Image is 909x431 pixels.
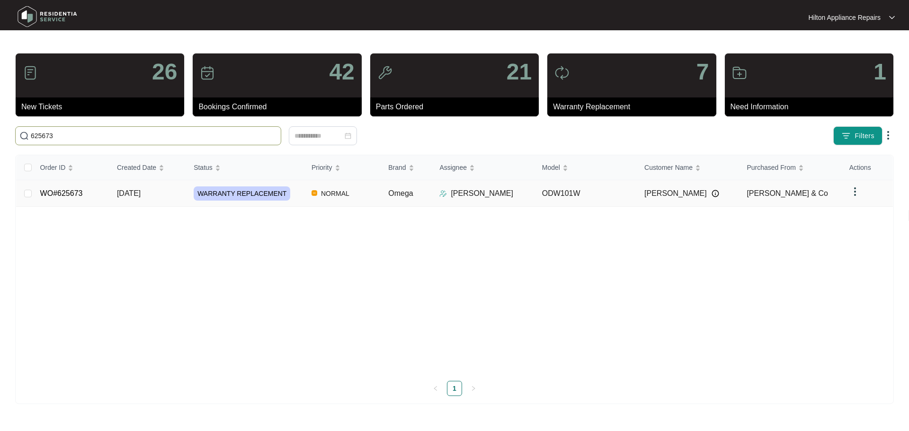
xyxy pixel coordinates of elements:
td: ODW101W [535,180,637,207]
button: left [428,381,443,396]
th: Assignee [432,155,534,180]
p: Parts Ordered [376,101,539,113]
th: Brand [381,155,432,180]
th: Purchased From [739,155,841,180]
span: Customer Name [644,162,693,173]
p: [PERSON_NAME] [451,188,513,199]
span: Assignee [439,162,467,173]
p: 26 [152,61,177,83]
li: Previous Page [428,381,443,396]
th: Actions [842,155,893,180]
span: Priority [312,162,332,173]
button: filter iconFilters [833,126,882,145]
span: Brand [388,162,406,173]
img: Vercel Logo [312,190,317,196]
a: 1 [447,381,462,396]
img: dropdown arrow [849,186,861,197]
span: Omega [388,189,413,197]
img: Info icon [712,190,719,197]
p: Need Information [731,101,893,113]
p: Bookings Confirmed [198,101,361,113]
span: left [433,386,438,391]
p: 21 [507,61,532,83]
th: Priority [304,155,381,180]
p: 7 [696,61,709,83]
img: search-icon [19,131,29,141]
p: 1 [873,61,886,83]
img: icon [377,65,392,80]
span: Status [194,162,213,173]
span: Filters [855,131,874,141]
span: Created Date [117,162,156,173]
img: residentia service logo [14,2,80,31]
span: Purchased From [747,162,795,173]
th: Customer Name [637,155,739,180]
p: Hilton Appliance Repairs [808,13,881,22]
span: NORMAL [317,188,353,199]
img: dropdown arrow [882,130,894,141]
th: Created Date [109,155,186,180]
img: icon [200,65,215,80]
p: New Tickets [21,101,184,113]
img: icon [732,65,747,80]
span: [PERSON_NAME] & Co [747,189,828,197]
img: Assigner Icon [439,190,447,197]
a: WO#625673 [40,189,83,197]
img: dropdown arrow [889,15,895,20]
span: [DATE] [117,189,141,197]
li: Next Page [466,381,481,396]
button: right [466,381,481,396]
img: icon [23,65,38,80]
span: [PERSON_NAME] [644,188,707,199]
th: Model [535,155,637,180]
th: Order ID [33,155,109,180]
span: Order ID [40,162,66,173]
p: Warranty Replacement [553,101,716,113]
p: 42 [329,61,354,83]
li: 1 [447,381,462,396]
img: icon [554,65,570,80]
span: Model [542,162,560,173]
img: filter icon [841,131,851,141]
input: Search by Order Id, Assignee Name, Customer Name, Brand and Model [31,131,277,141]
span: WARRANTY REPLACEMENT [194,186,290,201]
th: Status [186,155,304,180]
span: right [471,386,476,391]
